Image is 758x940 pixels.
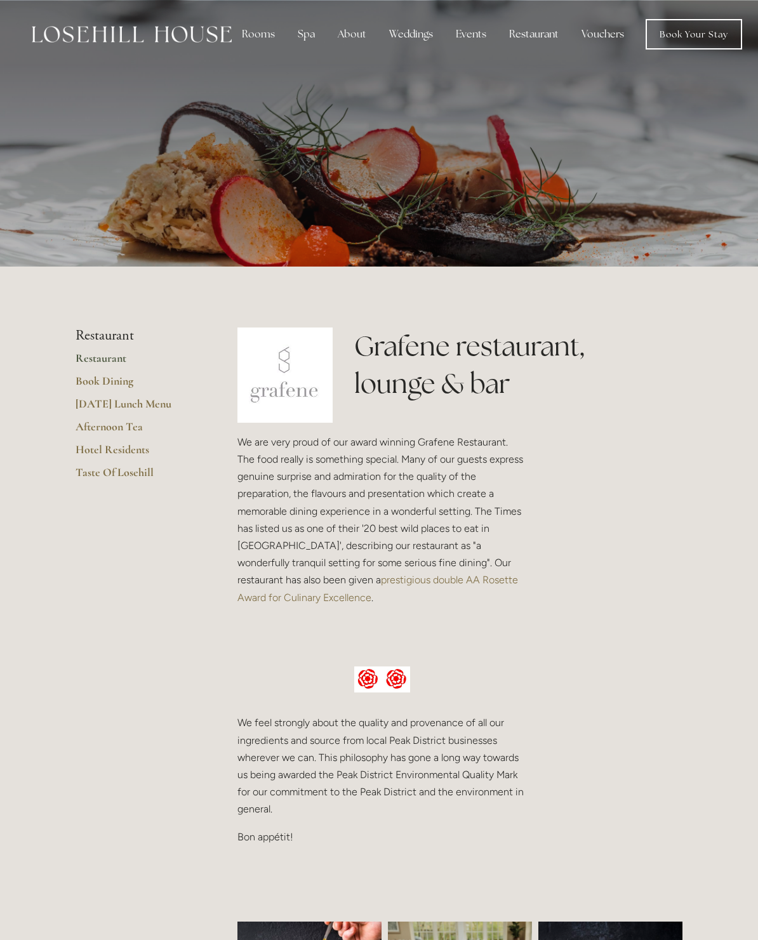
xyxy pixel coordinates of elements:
a: [DATE] Lunch Menu [76,397,197,420]
a: Vouchers [571,22,634,47]
li: Restaurant [76,328,197,344]
div: Spa [288,22,325,47]
a: Taste Of Losehill [76,465,197,488]
a: Book Your Stay [646,19,742,50]
div: Events [446,22,496,47]
a: Hotel Residents [76,442,197,465]
p: We are very proud of our award winning Grafene Restaurant. The food really is something special. ... [237,434,527,606]
p: We feel strongly about the quality and provenance of all our ingredients and source from local Pe... [237,714,527,818]
img: Losehill House [32,26,232,43]
img: grafene.jpg [237,328,333,423]
p: Bon appétit! [237,828,527,845]
div: Weddings [379,22,443,47]
div: Rooms [232,22,285,47]
div: About [328,22,376,47]
img: AA culinary excellence.jpg [354,666,411,693]
a: Afternoon Tea [76,420,197,442]
a: Book Dining [76,374,197,397]
h1: Grafene restaurant, lounge & bar [354,328,682,402]
div: Restaurant [499,22,569,47]
a: Restaurant [76,351,197,374]
a: prestigious double AA Rosette Award for Culinary Excellence [237,574,521,603]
